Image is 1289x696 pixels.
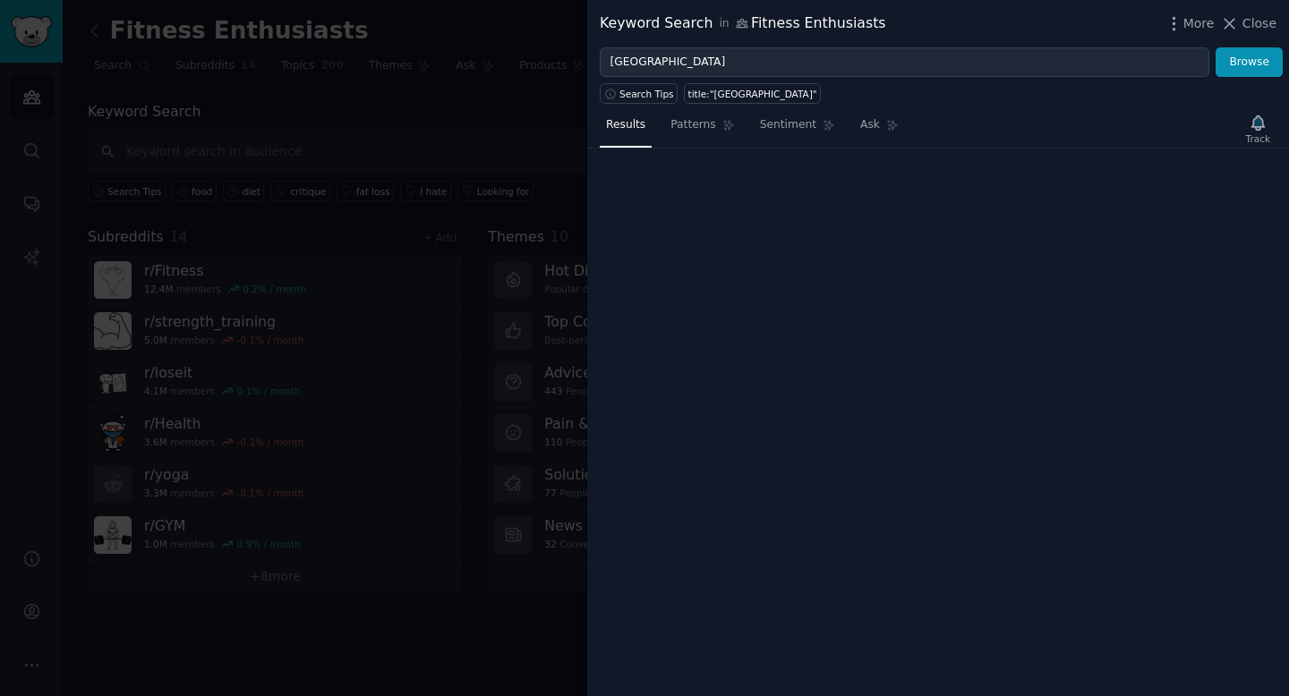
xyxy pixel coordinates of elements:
[664,111,740,148] a: Patterns
[1183,14,1215,33] span: More
[600,111,652,148] a: Results
[860,117,880,133] span: Ask
[600,13,886,35] div: Keyword Search Fitness Enthusiasts
[719,16,729,32] span: in
[600,47,1209,78] input: Try a keyword related to your business
[854,111,905,148] a: Ask
[1242,14,1276,33] span: Close
[619,88,674,100] span: Search Tips
[760,117,816,133] span: Sentiment
[600,83,678,104] button: Search Tips
[606,117,645,133] span: Results
[684,83,821,104] a: title:"[GEOGRAPHIC_DATA]"
[754,111,841,148] a: Sentiment
[688,88,817,100] div: title:"[GEOGRAPHIC_DATA]"
[1220,14,1276,33] button: Close
[1165,14,1215,33] button: More
[1216,47,1283,78] button: Browse
[670,117,715,133] span: Patterns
